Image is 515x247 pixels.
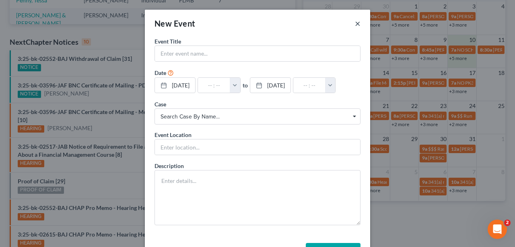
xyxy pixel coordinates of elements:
[250,78,290,93] a: [DATE]
[293,78,325,93] input: -- : --
[161,112,354,121] span: Search case by name...
[243,81,248,89] label: to
[155,46,360,61] input: Enter event name...
[154,108,360,125] span: Select box activate
[504,220,511,226] span: 2
[154,19,196,28] span: New Event
[355,19,360,28] button: ×
[198,78,230,93] input: -- : --
[154,131,192,139] label: Event Location
[154,100,166,108] label: Case
[488,220,507,239] iframe: Intercom live chat
[154,162,184,170] label: Description
[154,68,166,77] label: Date
[155,78,195,93] a: [DATE]
[154,38,181,45] span: Event Title
[155,139,360,155] input: Enter location...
